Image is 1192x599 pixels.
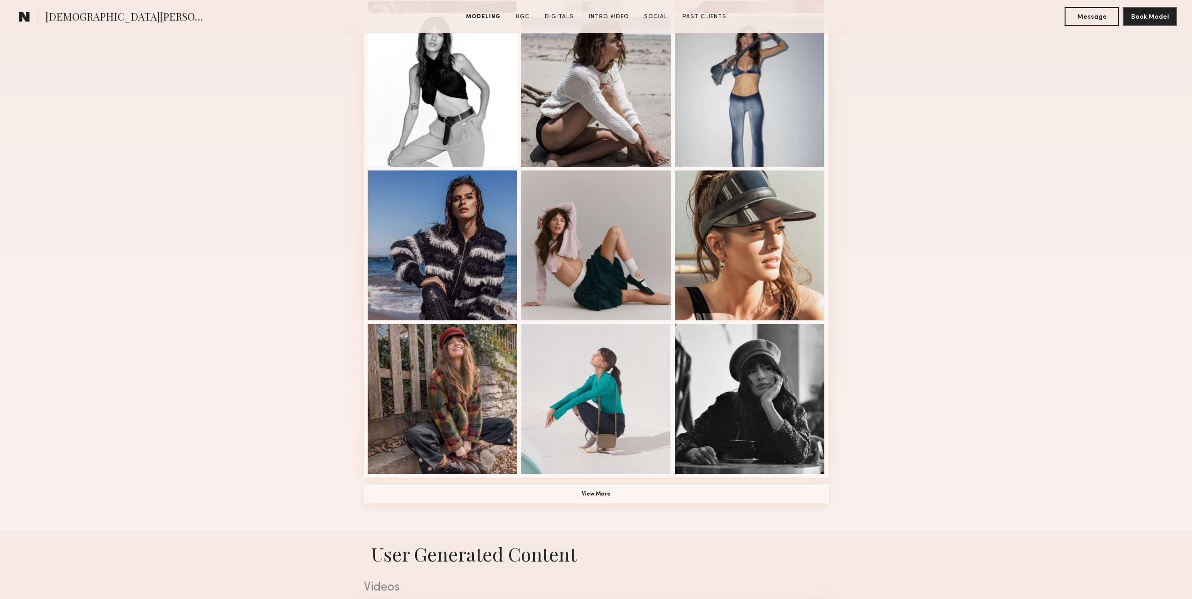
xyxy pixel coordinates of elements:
[356,541,836,566] h1: User Generated Content
[585,13,633,21] a: Intro Video
[1123,12,1177,20] a: Book Model
[462,13,504,21] a: Modeling
[541,13,577,21] a: Digitals
[640,13,671,21] a: Social
[1065,7,1119,26] button: Message
[512,13,533,21] a: UGC
[45,9,207,26] span: [DEMOGRAPHIC_DATA][PERSON_NAME]
[1123,7,1177,26] button: Book Model
[364,582,829,594] div: Videos
[364,485,829,503] button: View More
[679,13,730,21] a: Past Clients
